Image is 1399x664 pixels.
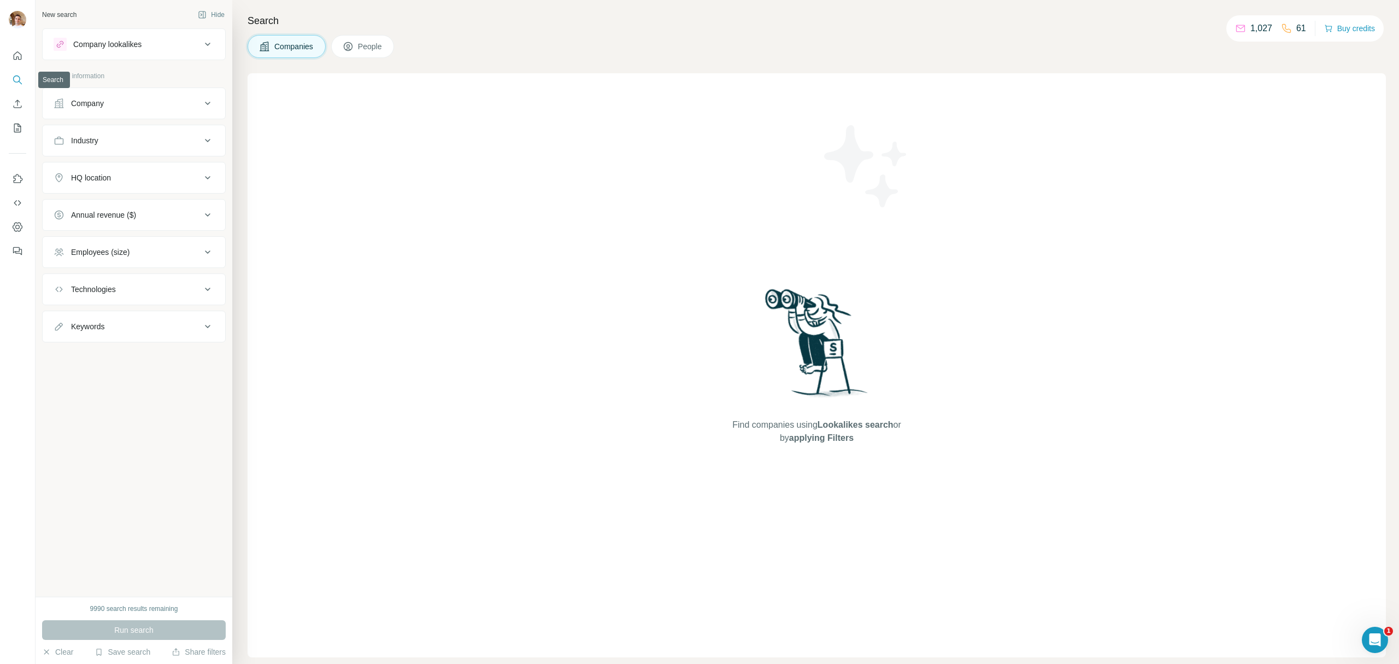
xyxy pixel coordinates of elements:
[789,433,854,442] span: applying Filters
[760,286,874,408] img: Surfe Illustration - Woman searching with binoculars
[358,41,383,52] span: People
[42,646,73,657] button: Clear
[71,172,111,183] div: HQ location
[172,646,226,657] button: Share filters
[817,117,915,215] img: Surfe Illustration - Stars
[43,127,225,154] button: Industry
[71,247,130,258] div: Employees (size)
[43,202,225,228] button: Annual revenue ($)
[71,321,104,332] div: Keywords
[274,41,314,52] span: Companies
[43,90,225,117] button: Company
[71,98,104,109] div: Company
[729,418,904,445] span: Find companies using or by
[9,217,26,237] button: Dashboard
[95,646,150,657] button: Save search
[73,39,142,50] div: Company lookalikes
[9,70,26,90] button: Search
[71,209,136,220] div: Annual revenue ($)
[71,135,98,146] div: Industry
[42,71,226,81] p: Company information
[1384,627,1393,636] span: 1
[9,169,26,189] button: Use Surfe on LinkedIn
[43,239,225,265] button: Employees (size)
[190,7,232,23] button: Hide
[43,276,225,302] button: Technologies
[1296,22,1306,35] p: 61
[9,118,26,138] button: My lists
[42,10,77,20] div: New search
[43,31,225,57] button: Company lookalikes
[248,13,1386,28] h4: Search
[9,193,26,213] button: Use Surfe API
[1250,22,1272,35] p: 1,027
[43,165,225,191] button: HQ location
[43,313,225,340] button: Keywords
[1362,627,1388,653] iframe: Intercom live chat
[1324,21,1375,36] button: Buy credits
[71,284,116,295] div: Technologies
[9,46,26,66] button: Quick start
[818,420,894,429] span: Lookalikes search
[90,604,178,614] div: 9990 search results remaining
[9,241,26,261] button: Feedback
[9,11,26,28] img: Avatar
[9,94,26,114] button: Enrich CSV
